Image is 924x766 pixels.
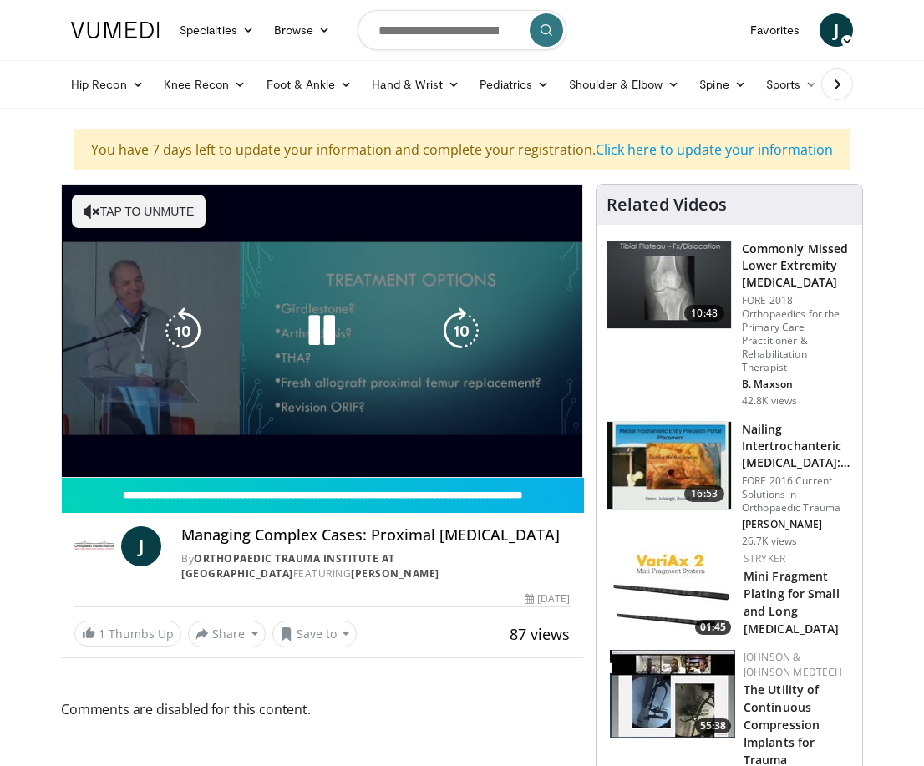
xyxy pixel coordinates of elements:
a: Browse [264,13,341,47]
span: 16:53 [684,485,724,502]
a: Mini Fragment Plating for Small and Long [MEDICAL_DATA] [744,568,840,637]
a: 1 Thumbs Up [74,621,181,647]
img: b37175e7-6a0c-4ed3-b9ce-2cebafe6c791.150x105_q85_crop-smart_upscale.jpg [610,551,735,639]
a: Knee Recon [154,68,256,101]
span: Comments are disabled for this content. [61,698,583,720]
a: J [121,526,161,566]
span: 87 views [510,624,570,644]
a: Johnson & Johnson MedTech [744,650,843,679]
p: 42.8K views [742,394,797,408]
a: Spine [689,68,755,101]
a: Click here to update your information [596,140,833,159]
p: FORE 2018 Orthopaedics for the Primary Care Practitioner & Rehabilitation Therapist [742,294,852,374]
p: FORE 2016 Current Solutions in Orthopaedic Trauma [742,474,852,515]
a: Orthopaedic Trauma Institute at [GEOGRAPHIC_DATA] [181,551,395,581]
img: Orthopaedic Trauma Institute at UCSF [74,526,114,566]
a: 01:45 [610,551,735,639]
a: 55:38 [610,650,735,738]
a: J [820,13,853,47]
span: 1 [99,626,105,642]
a: Pediatrics [470,68,559,101]
div: [DATE] [525,591,570,606]
a: Hip Recon [61,68,154,101]
button: Tap to unmute [72,195,206,228]
button: Save to [272,621,358,647]
a: Hand & Wrist [362,68,470,101]
a: [PERSON_NAME] [351,566,439,581]
div: By FEATURING [181,551,570,581]
div: You have 7 days left to update your information and complete your registration. [74,129,850,170]
h3: Commonly Missed Lower Extremity [MEDICAL_DATA] [742,241,852,291]
a: Stryker [744,551,785,566]
a: Foot & Ankle [256,68,363,101]
button: Share [188,621,266,647]
p: [PERSON_NAME] [742,518,852,531]
span: 55:38 [695,718,731,733]
a: Sports [756,68,828,101]
img: 3d67d1bf-bbcf-4214-a5ee-979f525a16cd.150x105_q85_crop-smart_upscale.jpg [607,422,731,509]
p: 26.7K views [742,535,797,548]
img: 4aa379b6-386c-4fb5-93ee-de5617843a87.150x105_q85_crop-smart_upscale.jpg [607,241,731,328]
a: 16:53 Nailing Intertrochanteric [MEDICAL_DATA]: Long or Short Nails and Technic… FORE 2016 Curren... [607,421,852,548]
a: Shoulder & Elbow [559,68,689,101]
video-js: Video Player [62,185,582,477]
h4: Managing Complex Cases: Proximal [MEDICAL_DATA] [181,526,570,545]
a: Favorites [740,13,810,47]
span: 10:48 [684,305,724,322]
span: 01:45 [695,620,731,635]
input: Search topics, interventions [358,10,566,50]
p: B. Maxson [742,378,852,391]
img: 05424410-063a-466e-aef3-b135df8d3cb3.150x105_q85_crop-smart_upscale.jpg [610,650,735,738]
img: VuMedi Logo [71,22,160,38]
h3: Nailing Intertrochanteric [MEDICAL_DATA]: Long or Short Nails and Technic… [742,421,852,471]
a: Specialties [170,13,264,47]
a: 10:48 Commonly Missed Lower Extremity [MEDICAL_DATA] FORE 2018 Orthopaedics for the Primary Care ... [607,241,852,408]
h4: Related Videos [607,195,727,215]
